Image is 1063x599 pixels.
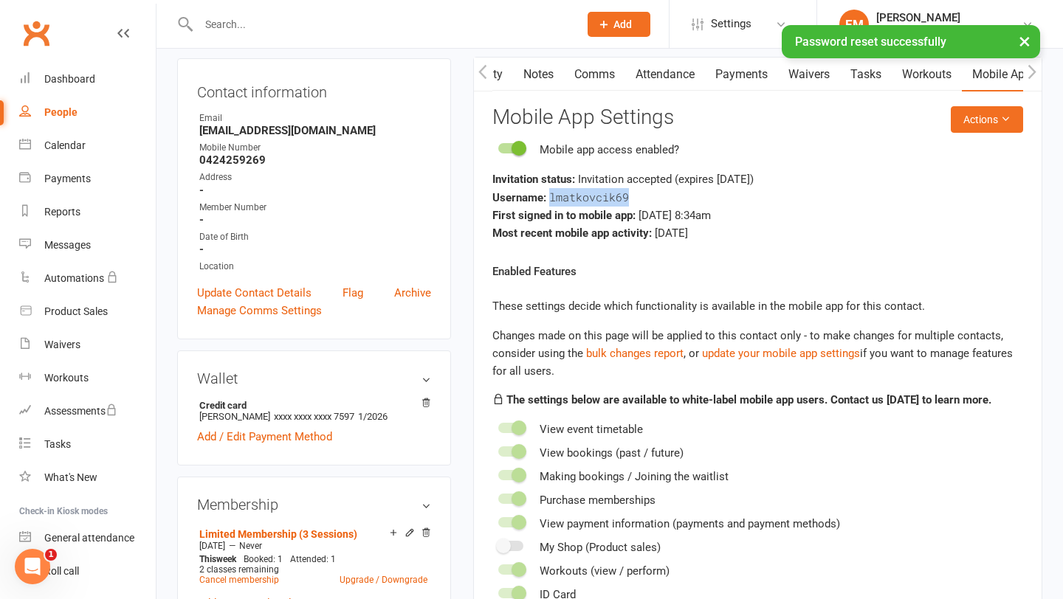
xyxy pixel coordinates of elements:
[199,564,279,575] span: 2 classes remaining
[625,58,705,91] a: Attendance
[199,213,431,226] strong: -
[44,565,79,577] div: Roll call
[199,528,357,540] a: Limited Membership (3 Sessions)
[19,229,156,262] a: Messages
[199,243,431,256] strong: -
[197,302,322,319] a: Manage Comms Settings
[343,284,363,302] a: Flag
[197,370,431,387] h3: Wallet
[564,58,625,91] a: Comms
[199,141,431,155] div: Mobile Number
[19,555,156,588] a: Roll call
[19,361,156,395] a: Workouts
[44,372,89,384] div: Workouts
[549,190,629,204] span: lmatkovcik69
[19,522,156,555] a: General attendance kiosk mode
[540,494,656,507] span: Purchase memberships
[19,129,156,162] a: Calendar
[506,393,991,406] strong: The settings below are available to white-label mobile app users. Contact us [DATE] to learn more.
[199,111,431,125] div: Email
[199,184,431,197] strong: -
[44,471,97,483] div: What's New
[44,139,86,151] div: Calendar
[199,554,216,564] span: This
[492,327,1023,380] div: Changes made on this page will be applied to this contact only - to make changes for multiple con...
[199,575,279,585] a: Cancel membership
[492,297,1023,315] p: These settings decide which functionality is available in the mobile app for this contact.
[44,305,108,317] div: Product Sales
[540,423,643,436] span: View event timetable
[962,58,1042,91] a: Mobile App
[839,10,869,39] div: EM
[199,260,431,274] div: Location
[586,347,702,360] span: , or
[492,207,1023,224] div: [DATE] 8:34am
[199,541,225,551] span: [DATE]
[197,496,431,513] h3: Membership
[492,191,546,204] strong: Username:
[711,7,751,41] span: Settings
[540,517,840,530] span: View payment information (payments and payment methods)
[44,239,91,251] div: Messages
[19,328,156,361] a: Waivers
[892,58,962,91] a: Workouts
[196,540,431,552] div: —
[702,347,860,360] a: update your mobile app settings
[782,25,1040,58] div: Password reset successfully
[19,395,156,428] a: Assessments
[239,541,262,551] span: Never
[951,106,1023,133] button: Actions
[197,78,431,100] h3: Contact information
[44,106,78,118] div: People
[199,170,431,184] div: Address
[492,170,1023,188] div: Invitation accepted
[705,58,778,91] a: Payments
[586,347,684,360] a: bulk changes report
[394,284,431,302] a: Archive
[876,11,1022,24] div: [PERSON_NAME]
[1011,25,1038,57] button: ×
[840,58,892,91] a: Tasks
[19,96,156,129] a: People
[19,461,156,494] a: What's New
[540,541,661,554] span: My Shop (Product sales)
[540,470,729,483] span: Making bookings / Joining the waitlist
[197,284,312,302] a: Update Contact Details
[540,141,679,159] div: Mobile app access enabled?
[196,554,240,564] div: week
[44,532,134,544] div: General attendance
[340,575,427,585] a: Upgrade / Downgrade
[44,405,117,417] div: Assessments
[613,18,632,30] span: Add
[18,15,55,52] a: Clubworx
[199,400,424,411] strong: Credit card
[19,428,156,461] a: Tasks
[274,411,354,422] span: xxxx xxxx xxxx 7597
[44,272,104,284] div: Automations
[540,564,670,578] span: Workouts (view / perform)
[19,295,156,328] a: Product Sales
[194,14,568,35] input: Search...
[19,63,156,96] a: Dashboard
[778,58,840,91] a: Waivers
[199,230,431,244] div: Date of Birth
[290,554,336,564] span: Attended: 1
[675,173,754,186] span: (expires [DATE] )
[19,195,156,229] a: Reports
[492,263,577,280] label: Enabled Features
[44,438,71,450] div: Tasks
[655,226,688,240] span: [DATE]
[199,153,431,167] strong: 0424259269
[513,58,564,91] a: Notes
[492,209,636,222] strong: First signed in to mobile app:
[199,201,431,215] div: Member Number
[45,549,57,561] span: 1
[19,162,156,195] a: Payments
[876,24,1022,38] div: Helensvale Fitness Studio (HFS)
[540,446,684,460] span: View bookings (past / future)
[492,106,1023,129] h3: Mobile App Settings
[19,262,156,295] a: Automations
[588,12,650,37] button: Add
[492,173,575,186] strong: Invitation status:
[15,549,50,584] iframe: Intercom live chat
